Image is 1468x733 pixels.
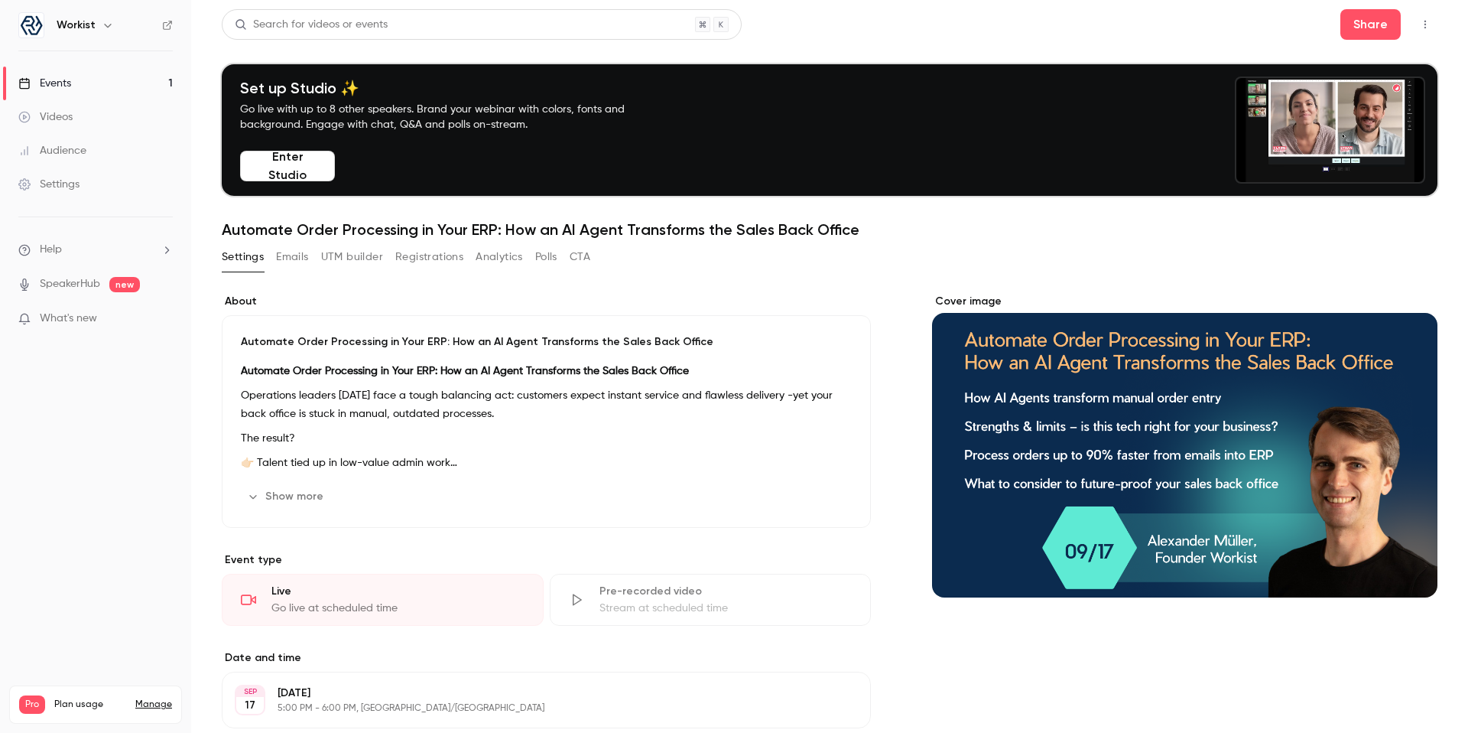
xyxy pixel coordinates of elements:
[19,696,45,714] span: Pro
[395,245,463,269] button: Registrations
[278,702,790,715] p: 5:00 PM - 6:00 PM, [GEOGRAPHIC_DATA]/[GEOGRAPHIC_DATA]
[40,242,62,258] span: Help
[321,245,383,269] button: UTM builder
[222,574,544,626] div: LiveGo live at scheduled time
[241,334,852,350] p: Automate Order Processing in Your ERP: How an AI Agent Transforms the Sales Back Office
[154,312,173,326] iframe: Noticeable Trigger
[18,143,86,158] div: Audience
[18,177,80,192] div: Settings
[241,484,333,509] button: Show more
[109,277,140,292] span: new
[222,220,1437,239] h1: Automate Order Processing in Your ERP: How an AI Agent Transforms the Sales Back Office
[57,18,96,33] h6: Workist
[222,294,871,309] label: About
[18,242,173,258] li: help-dropdown-opener
[222,552,871,568] p: Event type
[932,294,1437,598] section: Cover image
[245,698,255,713] p: 17
[599,584,853,599] div: Pre-recorded video
[40,311,97,327] span: What's new
[476,245,523,269] button: Analytics
[241,366,689,376] strong: Automate Order Processing in Your ERP: How an AI Agent Transforms the Sales Back Office
[240,79,661,97] h4: Set up Studio ✨
[276,245,308,269] button: Emails
[236,686,264,697] div: SEP
[278,686,790,701] p: [DATE]
[235,17,388,33] div: Search for videos or events
[599,601,853,616] div: Stream at scheduled time
[271,584,525,599] div: Live
[222,650,871,666] label: Date and time
[54,699,126,711] span: Plan usage
[241,454,852,472] p: 👉🏻 Talent tied up in low-value admin work
[18,76,71,91] div: Events
[240,151,335,181] button: Enter Studio
[570,245,590,269] button: CTA
[222,245,264,269] button: Settings
[932,294,1437,309] label: Cover image
[241,386,852,423] p: Operations leaders [DATE] face a tough balancing act: customers expect instant service and flawle...
[135,699,172,711] a: Manage
[40,276,100,292] a: SpeakerHub
[535,245,557,269] button: Polls
[18,109,73,125] div: Videos
[550,574,872,626] div: Pre-recorded videoStream at scheduled time
[1340,9,1401,40] button: Share
[240,102,661,132] p: Go live with up to 8 other speakers. Brand your webinar with colors, fonts and background. Engage...
[241,429,852,448] p: The result?
[19,13,44,37] img: Workist
[271,601,525,616] div: Go live at scheduled time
